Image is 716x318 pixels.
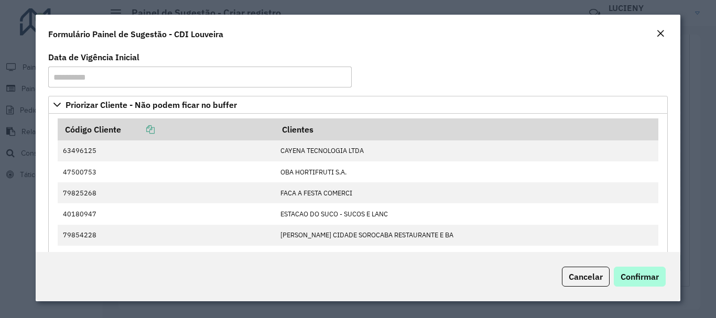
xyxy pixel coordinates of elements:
td: CAYENA TECNOLOGIA LTDA [275,140,658,161]
span: Cancelar [569,271,603,282]
th: Código Cliente [58,118,275,140]
td: 40180947 [58,203,275,224]
span: Confirmar [621,271,659,282]
a: Priorizar Cliente - Não podem ficar no buffer [48,96,667,114]
td: FACA A FESTA COMERCI [275,182,658,203]
h4: Formulário Painel de Sugestão - CDI Louveira [48,28,223,40]
td: 47500753 [58,161,275,182]
th: Clientes [275,118,658,140]
td: 63496125 [58,140,275,161]
td: [PERSON_NAME] CIDADE SOROCABA RESTAURANTE E BA [275,225,658,246]
td: 79825268 [58,182,275,203]
td: OBA HORTIFRUTI S.A. [275,161,658,182]
td: 79854228 [58,225,275,246]
button: Close [653,27,668,41]
button: Confirmar [614,267,666,287]
td: ESTACAO DO SUCO - SUCOS E LANC [275,203,658,224]
em: Fechar [656,29,665,38]
label: Data de Vigência Inicial [48,51,139,63]
a: Copiar [121,124,155,135]
span: Priorizar Cliente - Não podem ficar no buffer [66,101,237,109]
button: Cancelar [562,267,610,287]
